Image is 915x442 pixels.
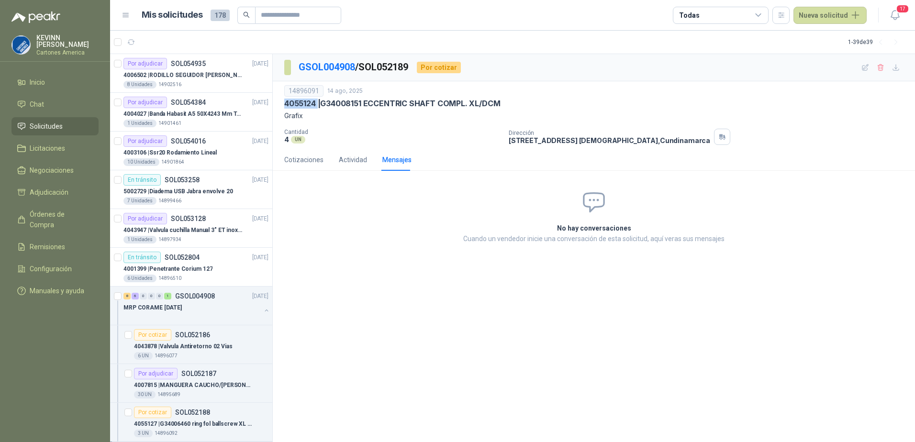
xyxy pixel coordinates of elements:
div: 6 UN [134,352,153,360]
div: UN [291,136,305,144]
p: SOL054384 [171,99,206,106]
div: 6 [132,293,139,299]
div: Cotizaciones [284,155,324,165]
p: 4001399 | Penetrante Corium 127 [123,265,212,274]
a: Adjudicación [11,183,99,201]
a: Por adjudicarSOL054384[DATE] 4004027 |Banda Habasit A5 50X4243 Mm Tension -2%1 Unidades14901461 [110,93,272,132]
p: [DATE] [252,176,268,185]
span: Chat [30,99,44,110]
img: Logo peakr [11,11,60,23]
p: 4006502 | RODILLO SEGUIDOR [PERSON_NAME] REF. NATV-17-PPA [PERSON_NAME] [123,71,243,80]
div: Por cotizar [417,62,461,73]
span: 17 [896,4,909,13]
a: GSOL004908 [299,61,355,73]
p: [DATE] [252,253,268,262]
div: Por adjudicar [123,97,167,108]
p: 14 ago, 2025 [327,87,363,96]
p: 14896510 [158,275,181,282]
div: 0 [156,293,163,299]
p: 14897934 [158,236,181,243]
p: SOL052187 [181,370,216,377]
a: Remisiones [11,238,99,256]
div: Por cotizar [134,407,171,418]
span: Adjudicación [30,187,68,198]
div: 1 Unidades [123,236,156,243]
p: Cuando un vendedor inicie una conversación de esta solicitud, aquí veras sus mensajes [427,233,761,244]
a: Manuales y ayuda [11,282,99,300]
p: 14899466 [158,197,181,205]
div: 10 Unidades [123,158,159,166]
span: Solicitudes [30,121,63,132]
span: Licitaciones [30,143,65,154]
p: 4 [284,135,289,144]
p: SOL054935 [171,60,206,67]
p: Cartones America [36,50,99,55]
span: search [243,11,250,18]
div: 14896091 [284,85,324,97]
span: Remisiones [30,242,65,252]
a: En tránsitoSOL053258[DATE] 5002729 |Diadema USB Jabra envolve 207 Unidades14899466 [110,170,272,209]
a: Inicio [11,73,99,91]
div: 6 Unidades [123,275,156,282]
p: [DATE] [252,292,268,301]
p: [DATE] [252,59,268,68]
div: Todas [679,10,699,21]
p: 4007815 | MANGUERA CAUCHO/[PERSON_NAME] DE 5/8" X 300 PSI [134,381,253,390]
div: En tránsito [123,174,161,186]
div: 3 UN [134,430,153,437]
a: 8 6 0 0 0 1 GSOL004908[DATE] MRP CORAME [DATE] [123,290,270,321]
div: Mensajes [382,155,412,165]
p: SOL052186 [175,331,210,338]
span: Negociaciones [30,165,74,176]
p: 14896092 [155,430,178,437]
p: SOL054016 [171,138,206,144]
p: Dirección [509,130,710,136]
a: Chat [11,95,99,113]
p: 4004027 | Banda Habasit A5 50X4243 Mm Tension -2% [123,110,243,119]
p: 4043878 | Valvula Antiretorno 02 Vias [134,342,233,351]
p: / SOL052189 [299,60,409,75]
button: Nueva solicitud [793,7,867,24]
p: Grafix [284,110,904,121]
a: Por cotizarSOL0521884055127 |G34006460 ring fol ballscrew XL toolhra3 UN14896092 [110,403,272,442]
p: [DATE] [252,98,268,107]
p: 4003106 | Ssr20 Rodamiento Lineal [123,148,217,157]
div: Por adjudicar [123,58,167,69]
a: Configuración [11,260,99,278]
span: Configuración [30,264,72,274]
div: Actividad [339,155,367,165]
p: KEVINN [PERSON_NAME] [36,34,99,48]
p: GSOL004908 [175,293,215,299]
p: 14895689 [157,391,180,398]
p: MRP CORAME [DATE] [123,303,182,312]
div: En tránsito [123,252,161,263]
a: Licitaciones [11,139,99,157]
div: 7 Unidades [123,197,156,205]
span: Manuales y ayuda [30,286,84,296]
div: 8 [123,293,131,299]
h2: No hay conversaciones [427,223,761,233]
div: 30 UN [134,391,156,398]
p: Cantidad [284,129,501,135]
div: Por adjudicar [123,213,167,224]
div: 8 Unidades [123,81,156,88]
a: Negociaciones [11,161,99,179]
span: Órdenes de Compra [30,209,89,230]
p: 4055127 | G34006460 ring fol ballscrew XL toolhra [134,420,253,429]
p: [DATE] [252,137,268,146]
p: 14901864 [161,158,184,166]
div: Por adjudicar [123,135,167,147]
img: Company Logo [12,36,30,54]
p: 5002729 | Diadema USB Jabra envolve 20 [123,187,233,196]
p: SOL052804 [165,254,200,261]
p: SOL053258 [165,177,200,183]
div: 1 Unidades [123,120,156,127]
a: Por cotizarSOL0521864043878 |Valvula Antiretorno 02 Vias6 UN14896077 [110,325,272,364]
p: SOL053128 [171,215,206,222]
a: Solicitudes [11,117,99,135]
p: 4055124 | G34008151 ECCENTRIC SHAFT COMPL. XL/DCM [284,99,500,109]
div: 1 [164,293,171,299]
p: 14902516 [158,81,181,88]
a: Por adjudicarSOL0521874007815 |MANGUERA CAUCHO/[PERSON_NAME] DE 5/8" X 300 PSI30 UN14895689 [110,364,272,403]
button: 17 [886,7,904,24]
